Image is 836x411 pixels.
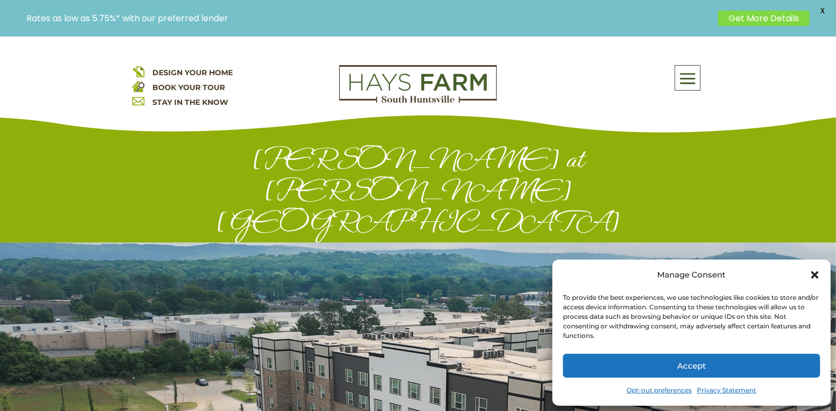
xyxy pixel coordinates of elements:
a: hays farm homes huntsville development [339,96,497,105]
a: STAY IN THE KNOW [152,97,228,107]
div: Manage Consent [658,267,726,282]
img: design your home [132,65,144,77]
a: BOOK YOUR TOUR [152,83,225,92]
img: book your home tour [132,80,144,92]
a: Privacy Statement [697,383,757,398]
p: Rates as low as 5.75%* with our preferred lender [26,13,713,23]
a: Opt-out preferences [627,383,692,398]
h1: [PERSON_NAME] at [PERSON_NAME][GEOGRAPHIC_DATA] [132,144,704,243]
a: Get More Details [718,11,810,26]
div: To provide the best experiences, we use technologies like cookies to store and/or access device i... [563,293,819,341]
button: Accept [563,354,820,378]
a: DESIGN YOUR HOME [152,68,233,77]
img: Logo [339,65,497,103]
div: Close dialog [810,270,820,280]
span: X [815,3,831,19]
